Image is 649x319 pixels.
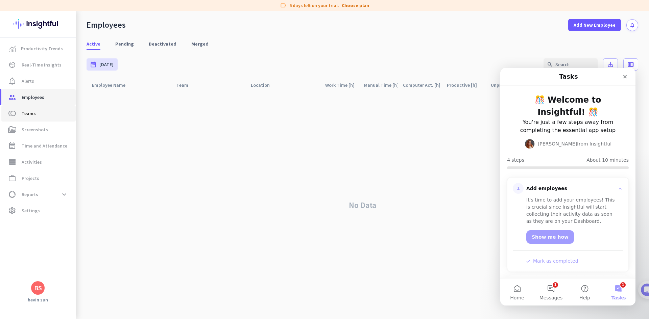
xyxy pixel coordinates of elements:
span: Alerts [22,77,34,85]
a: storageActivities [1,154,76,170]
span: Settings [22,207,40,215]
span: Activities [22,158,42,166]
div: Computer Act. [h] [403,80,441,90]
span: Real-Time Insights [22,61,62,69]
span: Time and Attendance [22,142,67,150]
a: work_outlineProjects [1,170,76,186]
span: Merged [191,41,209,47]
span: Productivity Trends [21,45,63,53]
div: Location [251,80,278,90]
i: group [8,93,16,101]
button: expand_more [58,188,70,201]
i: toll [8,109,16,117]
div: Employee Name [92,80,134,90]
i: notifications [629,22,635,28]
span: Pending [115,41,134,47]
a: perm_mediaScreenshots [1,122,76,138]
div: Productive [h] [447,80,485,90]
span: Add New Employee [574,22,616,28]
span: Projects [22,174,39,182]
i: av_timer [8,61,16,69]
i: data_usage [8,190,16,198]
div: Manual Time [h] [364,80,398,90]
i: label [280,2,287,9]
button: Add New Employee [568,19,621,31]
img: menu-item [9,46,16,52]
i: work_outline [8,174,16,182]
a: groupEmployees [1,89,76,105]
i: search [547,61,553,68]
span: Screenshots [22,126,48,134]
i: save_alt [607,61,614,68]
i: event_note [8,142,16,150]
a: event_noteTime and Attendance [1,138,76,154]
div: Employees [87,20,126,30]
i: calendar_view_week [627,61,634,68]
span: Deactivated [149,41,176,47]
a: tollTeams [1,105,76,122]
span: [DATE] [99,61,114,68]
a: notification_importantAlerts [1,73,76,89]
i: storage [8,158,16,166]
span: Teams [22,109,36,117]
a: menu-itemProductivity Trends [1,41,76,57]
div: Unproductive [h] [491,80,526,90]
button: notifications [626,19,638,31]
span: Active [87,41,100,47]
div: BS [34,285,42,291]
div: No Data [87,91,638,319]
a: settingsSettings [1,203,76,219]
span: Reports [22,190,38,198]
button: calendar_view_week [623,58,638,71]
input: Search [544,58,598,71]
i: perm_media [8,126,16,134]
i: date_range [90,61,97,68]
iframe: Intercom live chat [500,68,635,305]
a: data_usageReportsexpand_more [1,186,76,203]
button: save_alt [603,58,618,71]
i: notification_important [8,77,16,85]
span: Employees [22,93,44,101]
i: settings [8,207,16,215]
div: Work Time [h] [325,80,359,90]
div: Team [176,80,196,90]
img: Insightful logo [13,11,63,37]
a: Choose plan [342,2,369,9]
a: av_timerReal-Time Insights [1,57,76,73]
